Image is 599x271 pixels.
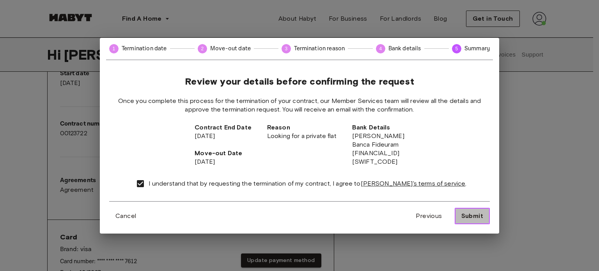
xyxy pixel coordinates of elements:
text: 3 [285,46,288,51]
text: 2 [201,46,204,51]
span: Bank details [388,44,421,53]
span: Summary [464,44,490,53]
button: Submit [455,208,490,224]
span: Contract End Date [195,123,252,132]
span: Looking for a private flat [267,132,337,140]
a: [PERSON_NAME]'s terms of service [361,180,466,187]
span: Once you complete this process for the termination of your contract, our Member Services team wil... [109,97,490,114]
span: Bank Details [352,123,404,132]
text: 5 [455,46,458,51]
span: [DATE] [195,158,252,166]
span: Move-out Date [195,149,252,158]
span: Move-out date [210,44,251,53]
span: [DATE] [195,132,252,140]
text: 1 [113,46,115,51]
button: Cancel [109,208,142,224]
span: Banca Fideuram [352,140,404,149]
button: Previous [409,208,448,224]
span: Submit [461,211,483,221]
span: Termination reason [294,44,345,53]
span: Previous [416,211,442,221]
span: Reason [267,123,337,132]
span: Review your details before confirming the request [185,76,414,87]
span: [SWIFT_CODE] [352,158,404,166]
span: I understand that by requesting the termination of my contract, I agree to . [149,179,466,188]
span: [PERSON_NAME] [352,132,404,140]
span: [FINANCIAL_ID] [352,149,404,158]
text: 4 [379,46,382,51]
span: Termination date [122,44,167,53]
span: Cancel [115,211,136,221]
